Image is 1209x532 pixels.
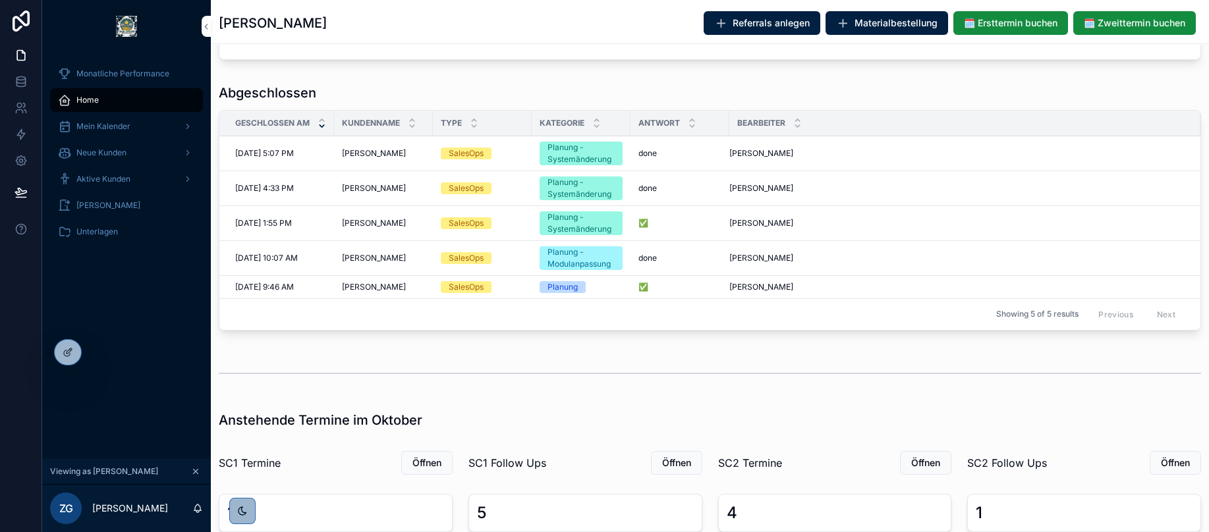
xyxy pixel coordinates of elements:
[342,148,406,159] span: [PERSON_NAME]
[59,500,73,516] span: ZG
[1084,16,1185,30] span: 🗓️ Zweittermin buchen
[342,118,400,128] span: Kundenname
[76,95,99,105] span: Home
[449,217,484,229] div: SalesOps
[342,218,425,228] a: [PERSON_NAME]
[50,167,203,191] a: Aktive Kunden
[729,148,793,159] span: [PERSON_NAME]
[638,148,657,159] span: done
[727,502,737,523] div: 4
[900,451,951,475] button: Öffnen
[441,147,524,159] a: SalesOps
[92,502,168,515] p: [PERSON_NAME]
[42,53,211,261] div: scrollable content
[441,252,524,264] a: SalesOps
[235,183,326,194] a: [DATE] 4:33 PM
[235,253,326,263] a: [DATE] 10:07 AM
[76,147,127,158] span: Neue Kunden
[638,253,721,263] a: done
[976,502,982,523] div: 1
[964,16,1057,30] span: 🗓️ Ersttermin buchen
[342,218,406,228] span: [PERSON_NAME]
[401,451,453,475] button: Öffnen
[729,183,1185,194] a: [PERSON_NAME]
[50,194,203,217] a: [PERSON_NAME]
[441,217,524,229] a: SalesOps
[235,253,298,263] span: [DATE] 10:07 AM
[342,183,425,194] a: [PERSON_NAME]
[342,148,425,159] a: [PERSON_NAME]
[540,246,623,270] a: Planung - Modulanpassung
[441,281,524,293] a: SalesOps
[651,451,702,475] button: Öffnen
[729,218,1185,228] a: [PERSON_NAME]
[548,176,615,200] div: Planung - Systemänderung
[219,14,327,32] h1: [PERSON_NAME]
[1073,11,1196,35] button: 🗓️ Zweittermin buchen
[219,84,316,102] h1: Abgeschlossen
[219,455,281,471] span: SC1 Termine
[235,218,326,228] a: [DATE] 1:55 PM
[638,218,648,228] span: ✅
[235,282,294,292] span: [DATE] 9:46 AM
[548,246,615,270] div: Planung - Modulanpassung
[342,253,406,263] span: [PERSON_NAME]
[638,282,648,292] span: ✅
[638,183,721,194] a: done
[449,281,484,293] div: SalesOps
[729,282,1185,292] a: [PERSON_NAME]
[1161,456,1190,469] span: Öffnen
[1150,451,1201,475] button: Öffnen
[76,68,169,79] span: Monatliche Performance
[449,147,484,159] div: SalesOps
[967,455,1047,471] span: SC2 Follow Ups
[548,142,615,165] div: Planung - Systemänderung
[50,62,203,86] a: Monatliche Performance
[449,182,484,194] div: SalesOps
[50,115,203,138] a: Mein Kalender
[50,141,203,165] a: Neue Kunden
[441,118,462,128] span: Type
[76,174,130,184] span: Aktive Kunden
[729,218,793,228] span: [PERSON_NAME]
[540,118,584,128] span: Kategorie
[50,88,203,112] a: Home
[638,253,657,263] span: done
[50,466,158,477] span: Viewing as [PERSON_NAME]
[449,252,484,264] div: SalesOps
[953,11,1068,35] button: 🗓️ Ersttermin buchen
[855,16,938,30] span: Materialbestellung
[76,121,130,132] span: Mein Kalender
[540,281,623,293] a: Planung
[235,118,310,128] span: Geschlossen am
[76,200,140,211] span: [PERSON_NAME]
[737,118,785,128] span: Bearbeiter
[477,502,486,523] div: 5
[729,253,793,263] span: [PERSON_NAME]
[729,183,793,194] span: [PERSON_NAME]
[50,220,203,244] a: Unterlagen
[342,183,406,194] span: [PERSON_NAME]
[911,456,940,469] span: Öffnen
[826,11,948,35] button: Materialbestellung
[342,282,406,292] span: [PERSON_NAME]
[468,455,546,471] span: SC1 Follow Ups
[548,281,578,293] div: Planung
[638,148,721,159] a: done
[638,282,721,292] a: ✅
[342,253,425,263] a: [PERSON_NAME]
[548,211,615,235] div: Planung - Systemänderung
[638,218,721,228] a: ✅
[729,148,1185,159] a: [PERSON_NAME]
[235,148,294,159] span: [DATE] 5:07 PM
[235,282,326,292] a: [DATE] 9:46 AM
[235,148,326,159] a: [DATE] 5:07 PM
[996,309,1079,319] span: Showing 5 of 5 results
[235,183,294,194] span: [DATE] 4:33 PM
[441,182,524,194] a: SalesOps
[342,282,425,292] a: [PERSON_NAME]
[733,16,810,30] span: Referrals anlegen
[412,456,441,469] span: Öffnen
[540,176,623,200] a: Planung - Systemänderung
[662,456,691,469] span: Öffnen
